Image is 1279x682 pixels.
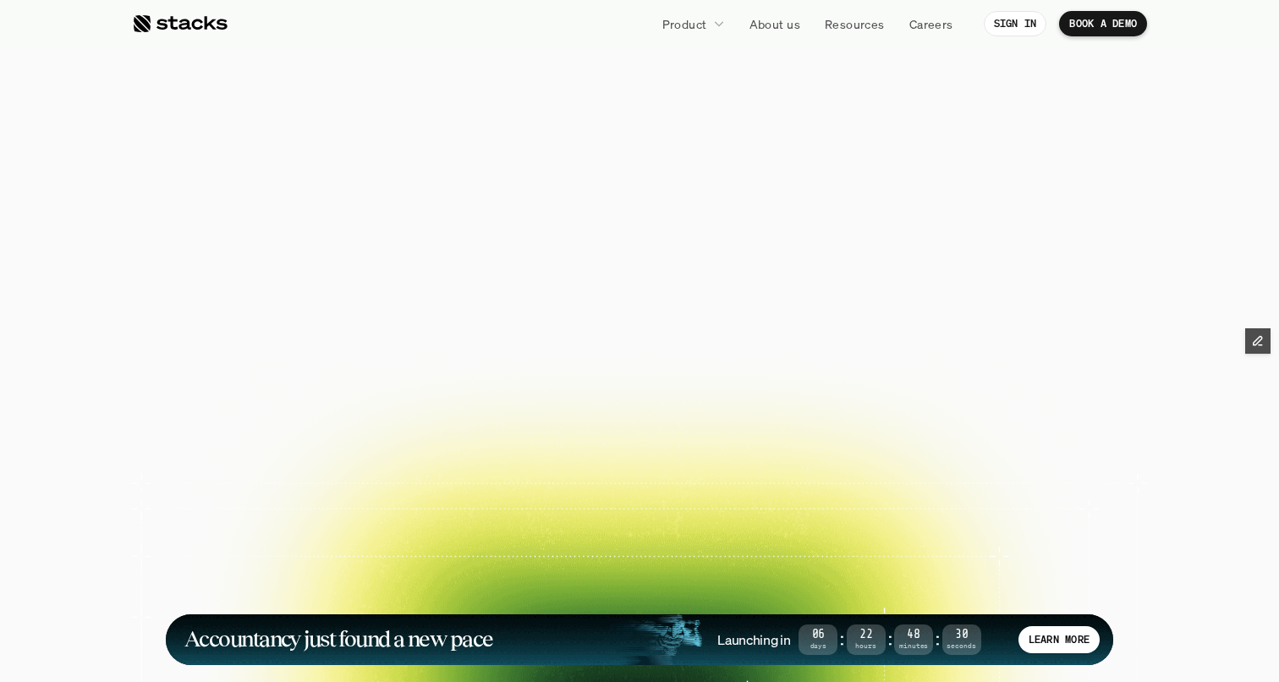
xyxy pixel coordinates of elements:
a: BOOK A DEMO [464,357,618,399]
a: Resources [815,8,895,39]
span: The [323,105,456,180]
span: 48 [894,630,933,640]
p: and more [949,535,1053,549]
span: Days [799,643,837,649]
p: BOOK A DEMO [494,366,589,390]
a: SIGN IN [984,11,1047,36]
p: Product [662,15,707,33]
strong: : [933,630,941,649]
a: BOOK A DEMO [1059,11,1147,36]
h1: Accountancy just found a new pace [184,630,493,649]
button: Edit Framer Content [1245,328,1271,354]
a: EXPLORE PRODUCT [627,357,815,399]
a: Case study [227,515,331,588]
h2: Case study [261,485,305,495]
strong: : [886,630,894,649]
p: SIGN IN [994,18,1037,30]
h2: Case study [382,485,425,495]
span: Hours [847,643,886,649]
p: EXPLORE PRODUCT [656,366,785,390]
a: Careers [899,8,963,39]
p: BOOK A DEMO [1069,18,1137,30]
span: 06 [799,630,837,640]
h2: Case study [743,485,787,495]
h4: Launching in [717,630,790,649]
span: 30 [942,630,981,640]
p: Careers [909,15,953,33]
h2: Case study [261,571,305,581]
a: Case study [227,429,331,502]
span: Minutes [894,643,933,649]
p: About us [749,15,800,33]
span: close. [772,105,956,180]
strong: : [837,630,846,649]
a: Accountancy just found a new paceLaunching in06Days:22Hours:48Minutes:30SecondsLEARN MORE [166,614,1113,665]
a: About us [739,8,810,39]
p: Resources [825,15,885,33]
a: Case study [708,429,812,502]
span: Seconds [942,643,981,649]
a: Case study [347,515,451,588]
span: financial [469,105,758,180]
p: Close your books faster, smarter, and risk-free with Stacks, the AI tool for accounting teams. [431,276,848,327]
span: 22 [847,630,886,640]
span: Reimagined. [431,181,848,256]
a: Case study [347,429,451,502]
p: LEARN MORE [1029,634,1090,646]
h2: Case study [382,571,425,581]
